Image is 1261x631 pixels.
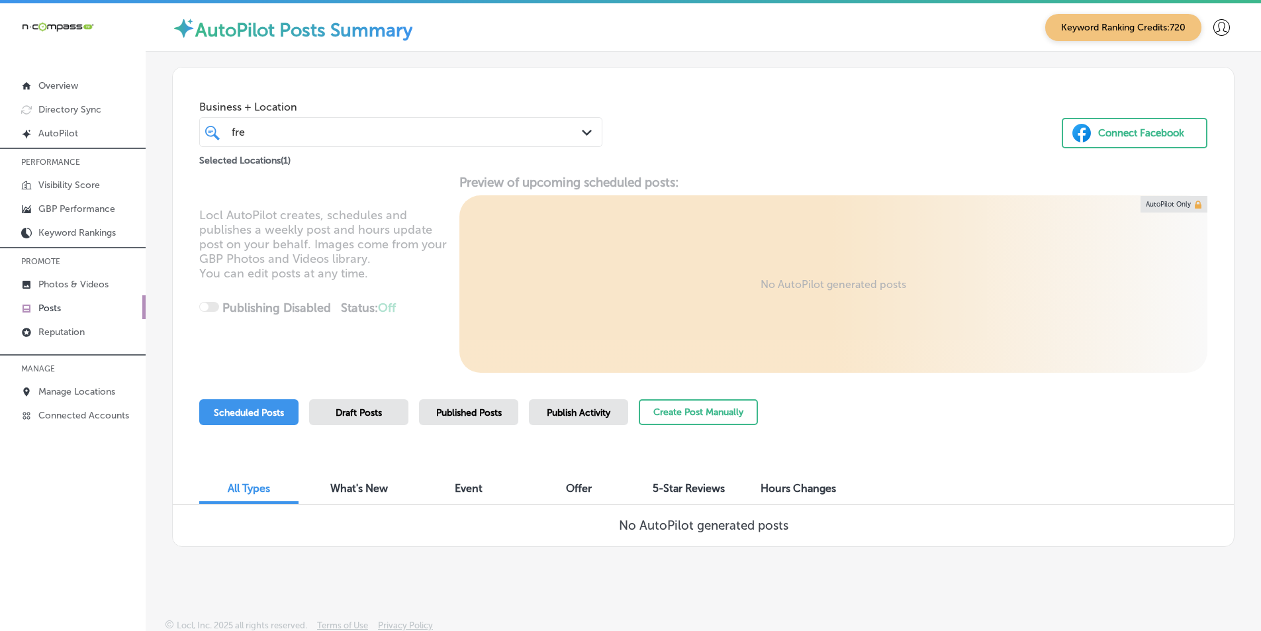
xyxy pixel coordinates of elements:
[38,326,85,338] p: Reputation
[566,482,592,495] span: Offer
[199,101,602,113] span: Business + Location
[38,80,78,91] p: Overview
[199,150,291,166] p: Selected Locations ( 1 )
[38,104,101,115] p: Directory Sync
[1062,118,1207,148] button: Connect Facebook
[619,518,788,533] h3: No AutoPilot generated posts
[195,19,412,41] label: AutoPilot Posts Summary
[1045,14,1201,41] span: Keyword Ranking Credits: 720
[38,279,109,290] p: Photos & Videos
[38,227,116,238] p: Keyword Rankings
[1098,123,1184,143] div: Connect Facebook
[172,17,195,40] img: autopilot-icon
[336,407,382,418] span: Draft Posts
[455,482,483,495] span: Event
[21,21,94,33] img: 660ab0bf-5cc7-4cb8-ba1c-48b5ae0f18e60NCTV_CLogo_TV_Black_-500x88.png
[38,203,115,215] p: GBP Performance
[38,128,78,139] p: AutoPilot
[761,482,836,495] span: Hours Changes
[547,407,610,418] span: Publish Activity
[639,399,758,425] button: Create Post Manually
[330,482,388,495] span: What's New
[38,386,115,397] p: Manage Locations
[228,482,270,495] span: All Types
[653,482,725,495] span: 5-Star Reviews
[38,303,61,314] p: Posts
[38,410,129,421] p: Connected Accounts
[177,620,307,630] p: Locl, Inc. 2025 all rights reserved.
[214,407,284,418] span: Scheduled Posts
[436,407,502,418] span: Published Posts
[38,179,100,191] p: Visibility Score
